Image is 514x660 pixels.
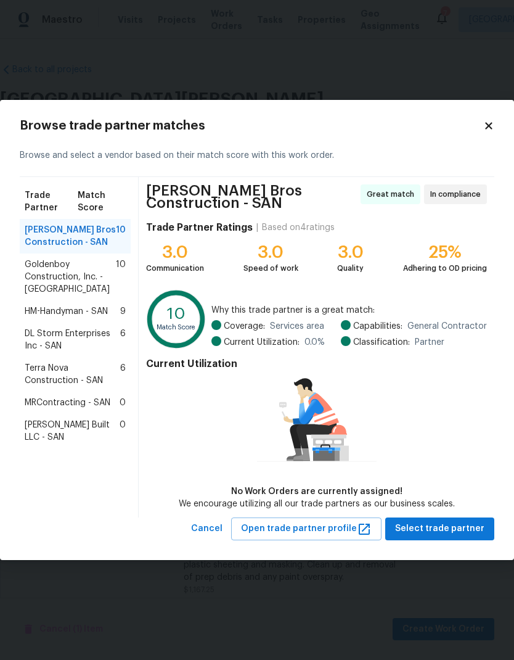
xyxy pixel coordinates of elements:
[167,306,186,323] text: 10
[146,221,253,234] h4: Trade Partner Ratings
[25,328,120,352] span: DL Storm Enterprises Inc - SAN
[25,305,108,318] span: HM-Handyman - SAN
[116,258,126,295] span: 10
[337,246,364,258] div: 3.0
[146,262,204,274] div: Communication
[25,258,116,295] span: Goldenboy Construction, Inc. - [GEOGRAPHIC_DATA]
[304,336,325,349] span: 0.0 %
[25,419,120,443] span: [PERSON_NAME] Built LLC - SAN
[157,324,196,331] text: Match Score
[25,189,78,214] span: Trade Partner
[20,120,483,132] h2: Browse trade partner matches
[353,336,410,349] span: Classification:
[243,246,298,258] div: 3.0
[146,184,357,209] span: [PERSON_NAME] Bros Construction - SAN
[146,246,204,258] div: 3.0
[241,521,372,537] span: Open trade partner profile
[25,397,110,409] span: MRContracting - SAN
[179,498,455,510] div: We encourage utilizing all our trade partners as our business scales.
[224,336,300,349] span: Current Utilization:
[270,320,324,332] span: Services area
[120,328,126,352] span: 6
[253,221,262,234] div: |
[337,262,364,274] div: Quality
[243,262,298,274] div: Speed of work
[179,485,455,498] div: No Work Orders are currently assigned!
[25,362,120,387] span: Terra Nova Construction - SAN
[120,362,126,387] span: 6
[353,320,402,332] span: Capabilities:
[25,224,116,249] span: [PERSON_NAME] Bros Construction - SAN
[403,262,487,274] div: Adhering to OD pricing
[367,188,419,200] span: Great match
[186,518,227,540] button: Cancel
[120,305,126,318] span: 9
[78,189,126,214] span: Match Score
[403,246,487,258] div: 25%
[224,320,265,332] span: Coverage:
[120,419,126,443] span: 0
[385,518,494,540] button: Select trade partner
[407,320,487,332] span: General Contractor
[231,518,381,540] button: Open trade partner profile
[120,397,126,409] span: 0
[415,336,444,349] span: Partner
[262,221,335,234] div: Based on 4 ratings
[211,304,487,316] span: Why this trade partner is a great match:
[116,224,126,249] span: 10
[146,358,487,370] h4: Current Utilization
[430,188,486,200] span: In compliance
[191,521,222,537] span: Cancel
[395,521,484,537] span: Select trade partner
[20,134,494,177] div: Browse and select a vendor based on their match score with this work order.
